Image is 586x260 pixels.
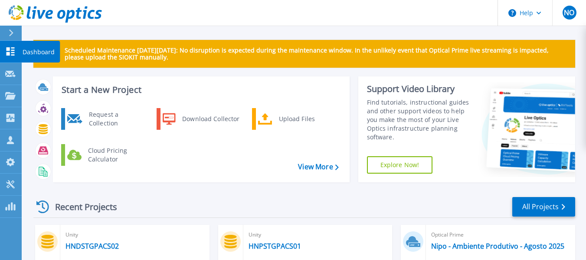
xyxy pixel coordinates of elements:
div: Cloud Pricing Calculator [84,146,148,164]
a: Download Collector [157,108,246,130]
div: Find tutorials, instructional guides and other support videos to help you make the most of your L... [367,98,475,142]
a: View More [298,163,338,171]
a: Upload Files [252,108,341,130]
h3: Start a New Project [62,85,338,95]
div: Download Collector [178,110,243,128]
a: Cloud Pricing Calculator [61,144,150,166]
a: Request a Collection [61,108,150,130]
div: Recent Projects [33,196,129,217]
a: HNPSTGPACS01 [249,242,301,250]
a: Explore Now! [367,156,433,174]
span: Unity [249,230,387,240]
a: All Projects [512,197,575,217]
a: HNDSTGPACS02 [65,242,119,250]
p: Dashboard [23,41,55,63]
span: NO [564,9,574,16]
div: Support Video Library [367,83,475,95]
span: Optical Prime [431,230,570,240]
a: Nipo - Ambiente Produtivo - Agosto 2025 [431,242,564,250]
div: Upload Files [275,110,339,128]
div: Request a Collection [85,110,148,128]
span: Unity [65,230,204,240]
p: Scheduled Maintenance [DATE][DATE]: No disruption is expected during the maintenance window. In t... [65,47,568,61]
